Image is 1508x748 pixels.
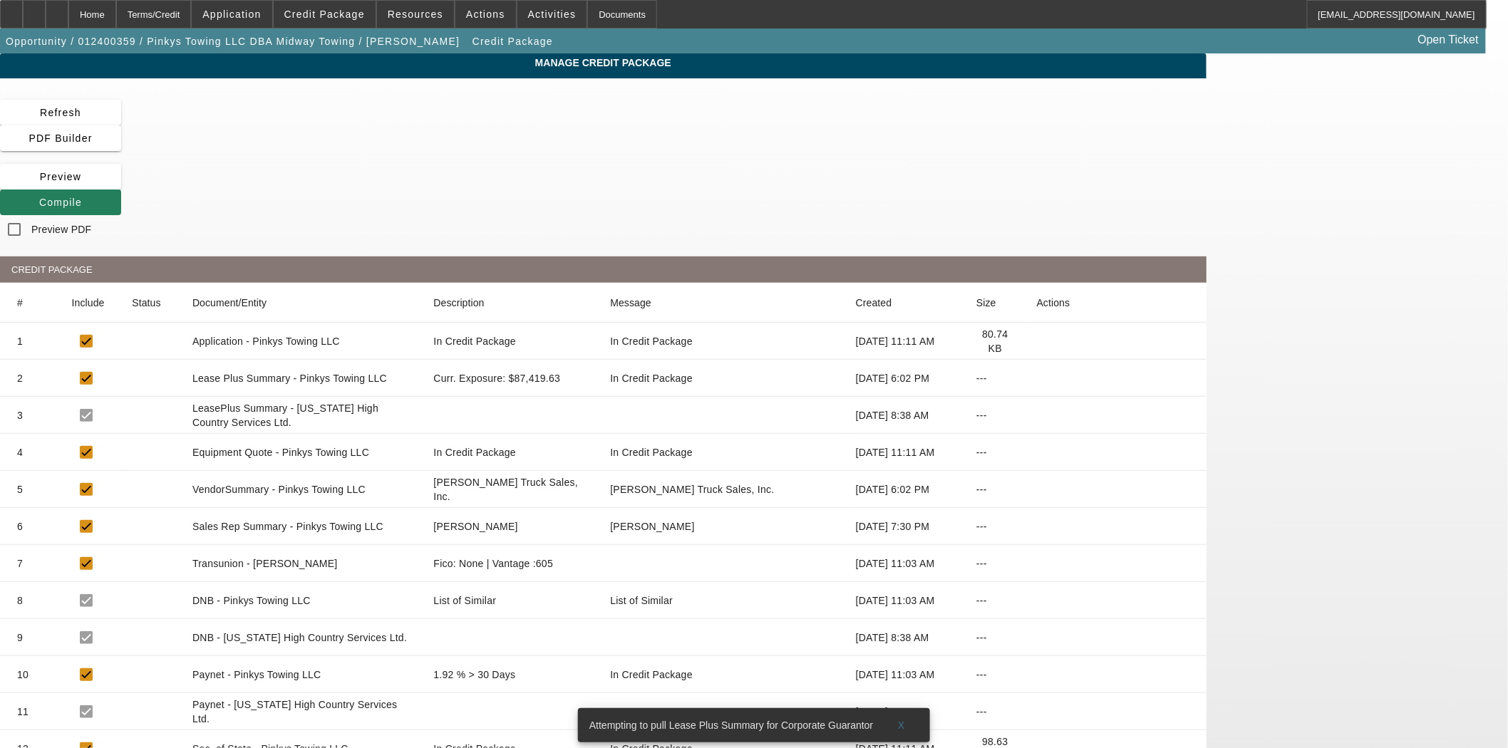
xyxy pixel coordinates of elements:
label: Preview PDF [29,222,91,237]
mat-cell: List of Similar [423,582,604,619]
span: Resources [388,9,443,20]
mat-cell: [DATE] 11:03 AM [845,545,965,582]
mat-cell: In Credit Package [603,360,845,397]
mat-header-cell: Status [120,283,181,323]
mat-header-cell: Size [965,283,1026,323]
button: Credit Package [469,28,557,54]
a: Open Ticket [1413,28,1484,52]
mat-cell: null [603,693,845,730]
mat-cell: Paynet - [US_STATE] High Country Services Ltd. [181,693,423,730]
button: Credit Package [274,1,376,28]
mat-cell: Application - Pinkys Towing LLC [181,323,423,360]
mat-cell: Curr. Exposure: $87,419.63 [423,360,604,397]
mat-cell: null [603,397,845,434]
mat-cell: Paynet - Pinkys Towing LLC [181,656,423,693]
mat-cell: --- [965,471,1026,508]
mat-cell: [DATE] 8:38 AM [845,397,965,434]
mat-cell: In Credit Package [603,323,845,360]
mat-cell: --- [965,582,1026,619]
span: Compile [39,197,82,208]
span: Application [202,9,261,20]
span: Refresh [40,107,81,118]
mat-cell: LeasePlus Summary - [US_STATE] High Country Services Ltd. [181,397,423,434]
mat-cell: Sales Rep Summary - Pinkys Towing LLC [181,508,423,545]
span: Activities [528,9,577,20]
mat-cell: --- [965,508,1026,545]
mat-cell: List of Similar [603,582,845,619]
mat-cell: Rahlfs, Thomas [603,508,845,545]
mat-cell: VendorSummary - Pinkys Towing LLC [181,471,423,508]
mat-cell: [DATE] 6:02 PM [845,360,965,397]
mat-cell: Bruckner Truck Sales, Inc. [603,471,845,508]
mat-cell: 1.92 % > 30 Days [423,656,604,693]
button: Actions [455,1,516,28]
mat-cell: --- [965,619,1026,656]
span: Actions [466,9,505,20]
button: Application [192,1,272,28]
mat-cell: 80.74 KB [965,323,1026,360]
mat-cell: [DATE] 6:02 PM [845,471,965,508]
mat-cell: [DATE] 11:03 AM [845,656,965,693]
span: X [898,720,906,731]
mat-cell: [DATE] 8:38 AM [845,619,965,656]
mat-cell: In Credit Package [603,656,845,693]
span: Manage Credit Package [11,57,1196,68]
span: PDF Builder [29,133,92,144]
mat-cell: In Credit Package [603,434,845,471]
mat-cell: Lease Plus Summary - Pinkys Towing LLC [181,360,423,397]
mat-cell: null [423,693,604,730]
mat-cell: null [603,619,845,656]
div: Attempting to pull Lease Plus Summary for Corporate Guarantor [578,708,879,742]
mat-cell: Transunion - [PERSON_NAME] [181,545,423,582]
mat-cell: Bruckner Truck Sales, Inc. [423,471,604,508]
mat-cell: --- [965,397,1026,434]
mat-cell: --- [965,693,1026,730]
mat-header-cell: Description [423,283,604,323]
mat-cell: Equipment Quote - Pinkys Towing LLC [181,434,423,471]
button: X [879,712,924,738]
mat-header-cell: Include [61,283,121,323]
mat-header-cell: Actions [1026,283,1207,323]
span: Opportunity / 012400359 / Pinkys Towing LLC DBA Midway Towing / [PERSON_NAME] [6,36,460,47]
mat-cell: DNB - [US_STATE] High Country Services Ltd. [181,619,423,656]
span: Credit Package [472,36,553,47]
mat-header-cell: Created [845,283,965,323]
mat-header-cell: Message [603,283,845,323]
mat-cell: [DATE] 11:11 AM [845,434,965,471]
span: Credit Package [284,9,365,20]
mat-cell: null [423,619,604,656]
mat-cell: Rahlfs, Thomas [423,508,604,545]
mat-cell: Fico: None | Vantage :605 [423,545,604,582]
span: Preview [40,171,82,182]
mat-cell: --- [965,360,1026,397]
mat-cell: [DATE] 8:38 AM [845,693,965,730]
button: Resources [377,1,454,28]
mat-cell: In Credit Package [423,434,604,471]
mat-header-cell: Document/Entity [181,283,423,323]
button: Activities [517,1,587,28]
mat-cell: --- [965,545,1026,582]
mat-cell: null [423,397,604,434]
mat-cell: In Credit Package [423,323,604,360]
mat-cell: DNB - Pinkys Towing LLC [181,582,423,619]
mat-cell: --- [965,434,1026,471]
mat-cell: [DATE] 11:03 AM [845,582,965,619]
mat-cell: [DATE] 7:30 PM [845,508,965,545]
mat-cell: --- [965,656,1026,693]
mat-cell: [DATE] 11:11 AM [845,323,965,360]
